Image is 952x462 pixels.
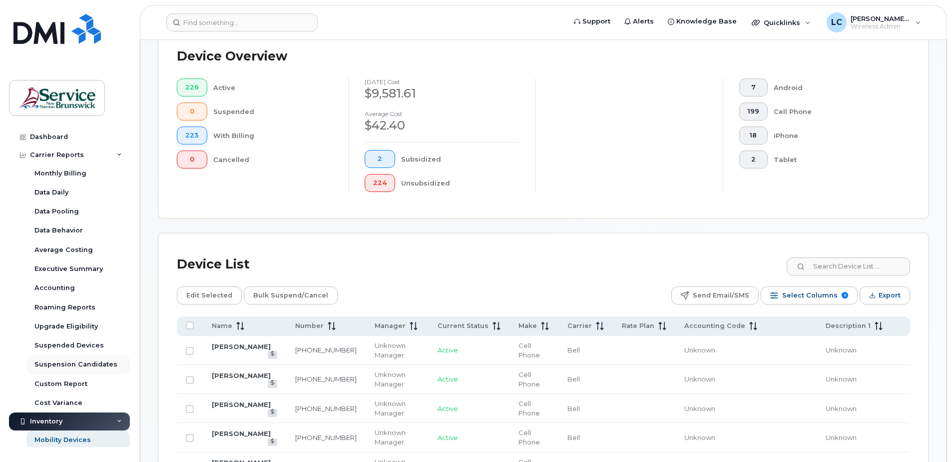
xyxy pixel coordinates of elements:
div: Device Overview [177,43,287,69]
div: Lenentine, Carrie (EECD/EDPE) [820,12,928,32]
div: Suspended [213,102,333,120]
span: 2 [373,155,387,163]
input: Find something... [166,13,318,31]
a: [PERSON_NAME] [212,371,271,379]
span: Cell Phone [518,399,540,417]
span: Bell [567,433,580,441]
button: 2 [365,150,395,168]
span: Unknown [684,404,715,412]
span: Unknown [684,433,715,441]
span: [PERSON_NAME] (EECD/EDPE) [851,14,911,22]
a: [PERSON_NAME] [212,400,271,408]
div: Subsidized [401,150,520,168]
span: Cell Phone [518,370,540,388]
span: Edit Selected [186,288,232,303]
div: Unknown Manager [375,399,420,417]
span: Unknown [826,433,857,441]
input: Search Device List ... [787,257,910,275]
span: 223 [185,131,199,139]
span: Active [438,375,458,383]
div: With Billing [213,126,333,144]
div: Cell Phone [774,102,895,120]
span: Send Email/SMS [693,288,749,303]
span: Unknown [826,375,857,383]
button: 223 [177,126,207,144]
button: 226 [177,78,207,96]
a: View Last Bill [268,380,277,387]
span: LC [831,16,842,28]
span: Quicklinks [764,18,800,26]
span: Knowledge Base [676,16,737,26]
span: 224 [373,179,387,187]
span: Unknown [684,346,715,354]
a: [PHONE_NUMBER] [295,433,357,441]
div: Tablet [774,150,895,168]
span: Carrier [567,321,592,330]
button: Export [860,286,910,304]
div: Quicklinks [745,12,818,32]
span: Support [582,16,610,26]
a: View Last Bill [268,409,277,416]
span: Bell [567,404,580,412]
span: Description 1 [826,321,871,330]
div: $9,581.61 [365,85,519,102]
span: Bell [567,375,580,383]
div: $42.40 [365,117,519,134]
a: Knowledge Base [661,11,744,31]
div: Cancelled [213,150,333,168]
span: Manager [375,321,406,330]
a: [PHONE_NUMBER] [295,346,357,354]
button: Select Columns 9 [761,286,858,304]
span: Bell [567,346,580,354]
span: Rate Plan [622,321,654,330]
button: 0 [177,102,207,120]
span: 7 [748,83,759,91]
span: 2 [748,155,759,163]
a: Support [567,11,617,31]
span: 226 [185,83,199,91]
span: Number [295,321,324,330]
div: Active [213,78,333,96]
span: Cell Phone [518,428,540,446]
span: Wireless Admin [851,22,911,30]
button: Bulk Suspend/Cancel [244,286,338,304]
span: Alerts [633,16,654,26]
a: [PHONE_NUMBER] [295,404,357,412]
div: Android [774,78,895,96]
button: 224 [365,174,395,192]
span: Export [879,288,901,303]
a: View Last Bill [268,438,277,446]
a: [PHONE_NUMBER] [295,375,357,383]
span: 9 [842,292,848,298]
span: Unknown [826,346,857,354]
span: 0 [185,107,199,115]
button: Send Email/SMS [671,286,759,304]
span: 199 [748,107,759,115]
span: Current Status [438,321,488,330]
a: View Last Bill [268,351,277,358]
button: 199 [739,102,768,120]
div: Unknown Manager [375,428,420,446]
div: Device List [177,251,250,277]
button: 18 [739,126,768,144]
span: Active [438,404,458,412]
button: Edit Selected [177,286,242,304]
h4: [DATE] cost [365,78,519,85]
div: Unsubsidized [401,174,520,192]
span: Name [212,321,232,330]
h4: Average cost [365,110,519,117]
span: Make [518,321,537,330]
span: Unknown [684,375,715,383]
span: Active [438,433,458,441]
span: Bulk Suspend/Cancel [253,288,328,303]
span: Accounting Code [684,321,745,330]
span: Unknown [826,404,857,412]
span: 0 [185,155,199,163]
a: [PERSON_NAME] [212,429,271,437]
div: Unknown Manager [375,370,420,388]
button: 0 [177,150,207,168]
span: 18 [748,131,759,139]
span: Cell Phone [518,341,540,359]
a: Alerts [617,11,661,31]
span: Active [438,346,458,354]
